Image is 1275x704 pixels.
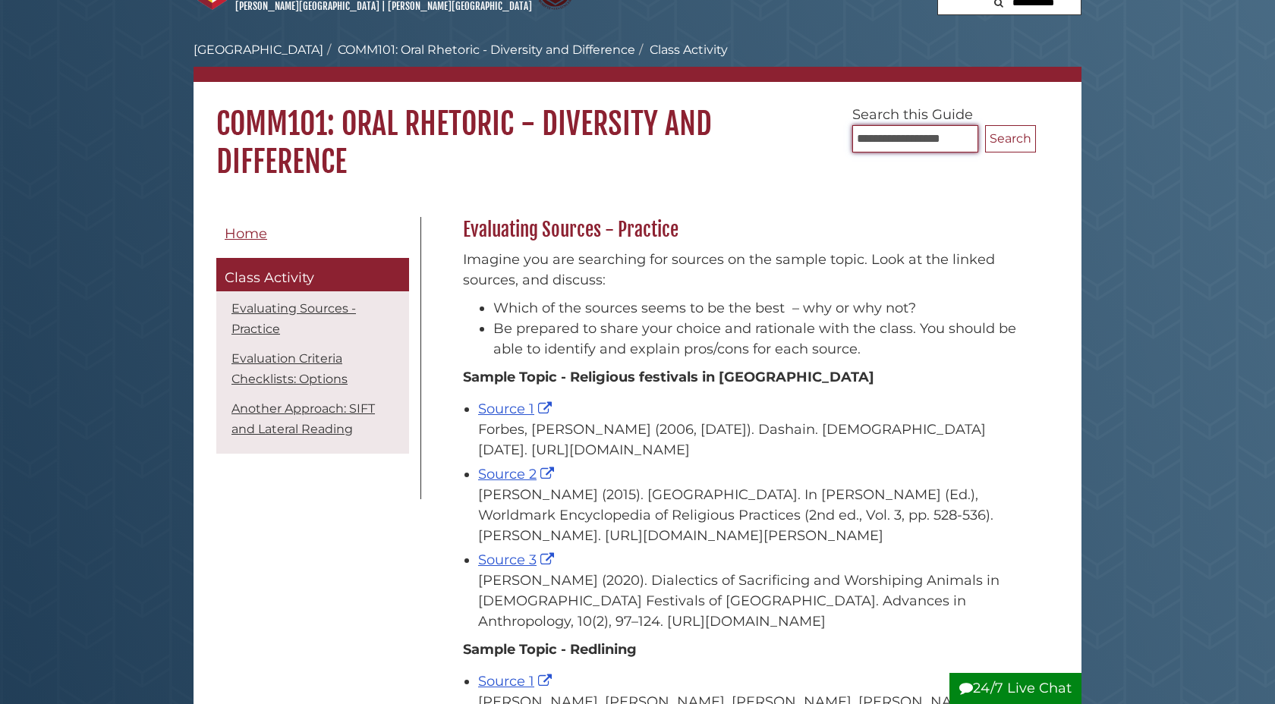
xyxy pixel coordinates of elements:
[225,225,267,242] span: Home
[493,319,1028,360] li: Be prepared to share your choice and rationale with the class. You should be able to identify and...
[231,301,356,336] a: Evaluating Sources - Practice
[194,42,323,57] a: [GEOGRAPHIC_DATA]
[463,369,874,385] strong: Sample Topic - Religious festivals in [GEOGRAPHIC_DATA]
[231,351,348,386] a: Evaluation Criteria Checklists: Options
[463,641,637,658] strong: Sample Topic - Redlining
[478,485,1028,546] div: [PERSON_NAME] (2015). [GEOGRAPHIC_DATA]. In [PERSON_NAME] (Ed.), Worldmark Encyclopedia of Religi...
[985,125,1036,152] button: Search
[194,82,1081,181] h1: COMM101: Oral Rhetoric - Diversity and Difference
[635,41,728,59] li: Class Activity
[216,217,409,251] a: Home
[338,42,635,57] a: COMM101: Oral Rhetoric - Diversity and Difference
[194,41,1081,82] nav: breadcrumb
[478,673,556,690] a: Source 1
[478,401,556,417] a: Source 1
[225,269,314,286] span: Class Activity
[478,420,1028,460] div: Forbes, [PERSON_NAME] (2006, [DATE]). Dashain. [DEMOGRAPHIC_DATA] [DATE]. [URL][DOMAIN_NAME]
[216,217,409,461] div: Guide Pages
[478,570,1028,632] div: [PERSON_NAME] (2020). Dialectics of Sacrificing and Worshiping Animals in [DEMOGRAPHIC_DATA] Fest...
[949,673,1081,704] button: 24/7 Live Chat
[231,401,375,436] a: Another Approach: SIFT and Lateral Reading
[478,552,558,568] a: Source 3
[455,218,1036,242] h2: Evaluating Sources - Practice
[463,250,1028,291] p: Imagine you are searching for sources on the sample topic. Look at the linked sources, and discuss:
[216,258,409,291] a: Class Activity
[478,466,558,482] a: Source 2
[493,298,1028,319] li: Which of the sources seems to be the best – why or why not?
